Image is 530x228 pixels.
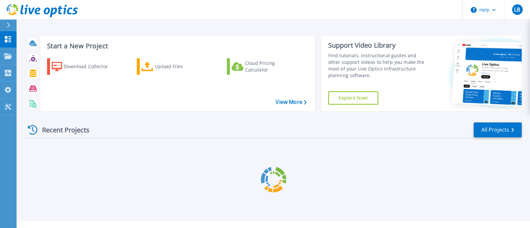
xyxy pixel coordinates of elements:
div: Download Collector [64,60,117,73]
div: Upload Files [155,60,208,73]
a: Cloud Pricing Calculator [227,58,301,75]
div: Support Video Library [328,41,429,50]
a: Download Collector [47,58,121,75]
div: Cloud Pricing Calculator [245,60,298,73]
a: All Projects [474,122,522,137]
h3: Start a New Project [47,42,306,50]
div: Recent Projects [26,122,98,138]
span: LB [514,7,520,12]
div: Find tutorials, instructional guides and other support videos to help you make the most of your L... [328,52,429,79]
a: Upload Files [137,58,211,75]
a: View More [276,99,306,105]
a: Explore Now! [328,91,379,105]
